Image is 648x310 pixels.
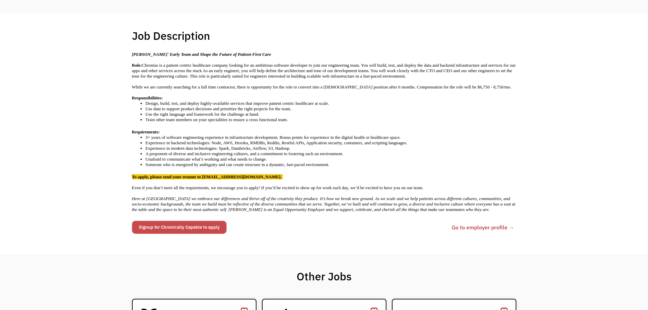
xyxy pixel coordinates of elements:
[452,223,514,231] a: Go to employer profile →
[146,151,516,157] li: A proponent of diverse and inclusive engineering cultures, and a commitment to fostering such an ...
[132,63,142,68] strong: Role:
[146,106,516,112] li: Use data to support product decisions and prioritize the right projects for the team.
[132,180,516,191] p: Even if you don’t meet all the requirements, we encourage you to apply! If you’d be excited to sh...
[132,84,516,90] p: While we are currently searching for a full time contractor, there is opportunity for the role to...
[146,162,516,167] li: Someone who is energized by ambiguity and can create structure in a dynamic, fast-paced environment.
[146,146,516,151] li: Experience in modern data technologies: Spark, Databricks, Airflow, S3, Hadoop.
[132,174,283,179] strong: To apply, please send your resume to [EMAIL_ADDRESS][DOMAIN_NAME].
[132,196,516,212] em: Here at [GEOGRAPHIC_DATA] we embrace our differences and thrive off of the creativity they produc...
[132,221,227,234] a: Signup for Chronically Capable to apply
[132,129,160,134] strong: Requirements:
[132,29,210,43] h1: Job Description
[132,52,272,57] em: [PERSON_NAME]' Early Team and Shape the Future of Patient-First Care
[146,140,516,146] li: Experience in backend technologies: Node, AWS, Heroku, RMDBs, Reddis, Restful APIs, Application s...
[146,157,516,162] li: Unafraid to communicate what’s working and what needs to change.
[146,101,516,106] li: Design, build, test, and deploy highly-available services that improve patient centric healthcare...
[146,135,516,140] li: 3+ years of software engineering experience in infrastructure development. Bonus points for exper...
[132,95,164,100] strong: Responsibilities:
[132,63,516,79] p: Chronius is a patient centric healthcare company looking for an ambitious software developer to j...
[146,117,516,123] li: Train other team members on your specialities to ensure a cross functional team.
[146,112,516,117] li: Use the right language and framework for the challenge at hand.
